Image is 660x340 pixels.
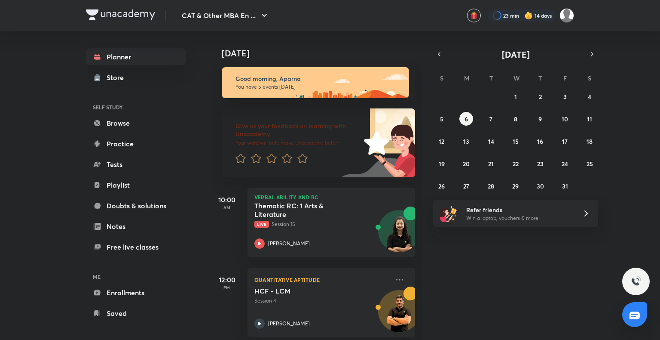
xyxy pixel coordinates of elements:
[513,74,519,82] abbr: Wednesday
[583,157,596,170] button: October 25, 2025
[464,115,468,123] abbr: October 6, 2025
[86,114,186,132] a: Browse
[86,9,155,22] a: Company Logo
[254,195,408,200] p: Verbal Ability and RC
[489,115,492,123] abbr: October 7, 2025
[488,137,494,145] abbr: October 14, 2025
[533,90,547,103] button: October 2, 2025
[466,205,572,214] h6: Refer friends
[86,284,186,301] a: Enrollments
[268,320,310,328] p: [PERSON_NAME]
[558,90,572,103] button: October 3, 2025
[435,134,449,148] button: October 12, 2025
[435,179,449,193] button: October 26, 2025
[107,72,129,83] div: Store
[562,137,568,145] abbr: October 17, 2025
[268,240,310,247] p: [PERSON_NAME]
[86,218,186,235] a: Notes
[512,182,519,190] abbr: October 29, 2025
[538,74,542,82] abbr: Thursday
[563,93,567,101] abbr: October 3, 2025
[509,90,522,103] button: October 1, 2025
[533,157,547,170] button: October 23, 2025
[562,160,568,168] abbr: October 24, 2025
[440,74,443,82] abbr: Sunday
[463,182,469,190] abbr: October 27, 2025
[459,134,473,148] button: October 13, 2025
[445,48,586,60] button: [DATE]
[210,205,244,210] p: AM
[509,112,522,126] button: October 8, 2025
[86,100,186,114] h6: SELF STUDY
[254,201,361,219] h5: Thematic RC: 1 Arts & Literature
[177,7,275,24] button: CAT & Other MBA En ...
[435,157,449,170] button: October 19, 2025
[86,156,186,173] a: Tests
[466,214,572,222] p: Win a laptop, vouchers & more
[562,182,568,190] abbr: October 31, 2025
[222,67,409,98] img: morning
[484,179,498,193] button: October 28, 2025
[464,74,469,82] abbr: Monday
[513,160,519,168] abbr: October 22, 2025
[86,269,186,284] h6: ME
[254,297,389,305] p: Session 4
[489,74,493,82] abbr: Tuesday
[533,134,547,148] button: October 16, 2025
[235,83,401,90] p: You have 5 events [DATE]
[435,112,449,126] button: October 5, 2025
[514,93,517,101] abbr: October 1, 2025
[86,9,155,20] img: Company Logo
[513,137,519,145] abbr: October 15, 2025
[539,93,542,101] abbr: October 2, 2025
[235,139,361,146] p: Your word will help make Unacademy better
[537,137,543,145] abbr: October 16, 2025
[86,48,186,65] a: Planner
[86,69,186,86] a: Store
[502,49,530,60] span: [DATE]
[587,115,592,123] abbr: October 11, 2025
[379,215,420,256] img: Avatar
[583,112,596,126] button: October 11, 2025
[533,112,547,126] button: October 9, 2025
[254,275,389,285] p: Quantitative Aptitude
[509,157,522,170] button: October 22, 2025
[484,134,498,148] button: October 14, 2025
[86,135,186,152] a: Practice
[631,276,641,287] img: ttu
[588,93,591,101] abbr: October 4, 2025
[254,221,269,228] span: Live
[509,134,522,148] button: October 15, 2025
[509,179,522,193] button: October 29, 2025
[537,160,544,168] abbr: October 23, 2025
[488,182,494,190] abbr: October 28, 2025
[488,160,494,168] abbr: October 21, 2025
[86,197,186,214] a: Doubts & solutions
[439,160,445,168] abbr: October 19, 2025
[558,157,572,170] button: October 24, 2025
[86,305,186,322] a: Saved
[524,11,533,20] img: streak
[558,179,572,193] button: October 31, 2025
[559,8,574,23] img: Aparna Dubey
[86,176,186,194] a: Playlist
[463,137,469,145] abbr: October 13, 2025
[467,9,481,22] button: avatar
[558,112,572,126] button: October 10, 2025
[210,195,244,205] h5: 10:00
[587,160,593,168] abbr: October 25, 2025
[438,182,445,190] abbr: October 26, 2025
[538,115,542,123] abbr: October 9, 2025
[254,287,361,295] h5: HCF - LCM
[484,112,498,126] button: October 7, 2025
[533,179,547,193] button: October 30, 2025
[463,160,470,168] abbr: October 20, 2025
[335,108,415,177] img: feedback_image
[470,12,478,19] img: avatar
[583,90,596,103] button: October 4, 2025
[235,122,361,138] h6: Give us your feedback on learning with Unacademy
[587,137,593,145] abbr: October 18, 2025
[379,295,420,336] img: Avatar
[210,285,244,290] p: PM
[563,74,567,82] abbr: Friday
